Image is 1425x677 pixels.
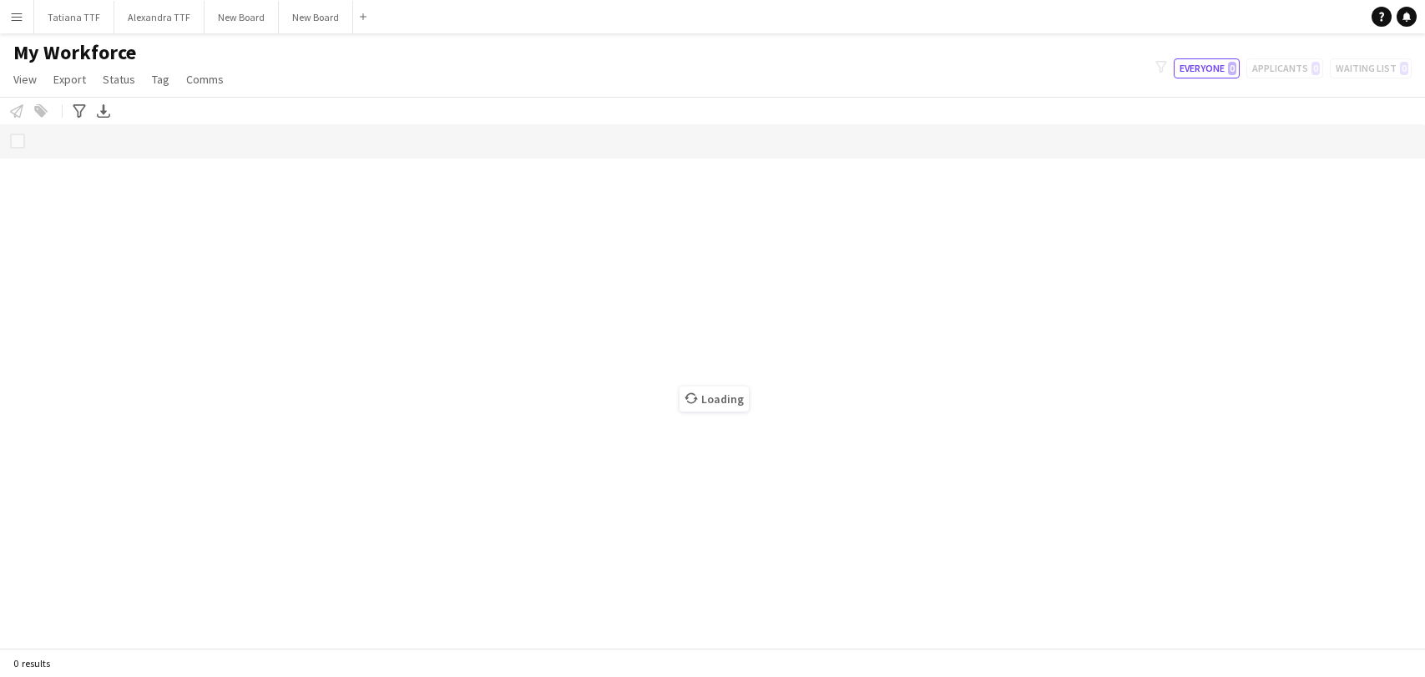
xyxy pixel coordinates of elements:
span: Loading [680,386,749,412]
button: New Board [205,1,279,33]
span: Tag [152,72,169,87]
a: Tag [145,68,176,90]
button: Tatiana TTF [34,1,114,33]
span: Comms [186,72,224,87]
a: Comms [179,68,230,90]
app-action-btn: Export XLSX [93,101,114,121]
span: 0 [1228,62,1236,75]
span: View [13,72,37,87]
a: Export [47,68,93,90]
button: New Board [279,1,353,33]
app-action-btn: Advanced filters [69,101,89,121]
span: Status [103,72,135,87]
a: View [7,68,43,90]
button: Everyone0 [1174,58,1240,78]
span: Export [53,72,86,87]
button: Alexandra TTF [114,1,205,33]
span: My Workforce [13,40,136,65]
a: Status [96,68,142,90]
